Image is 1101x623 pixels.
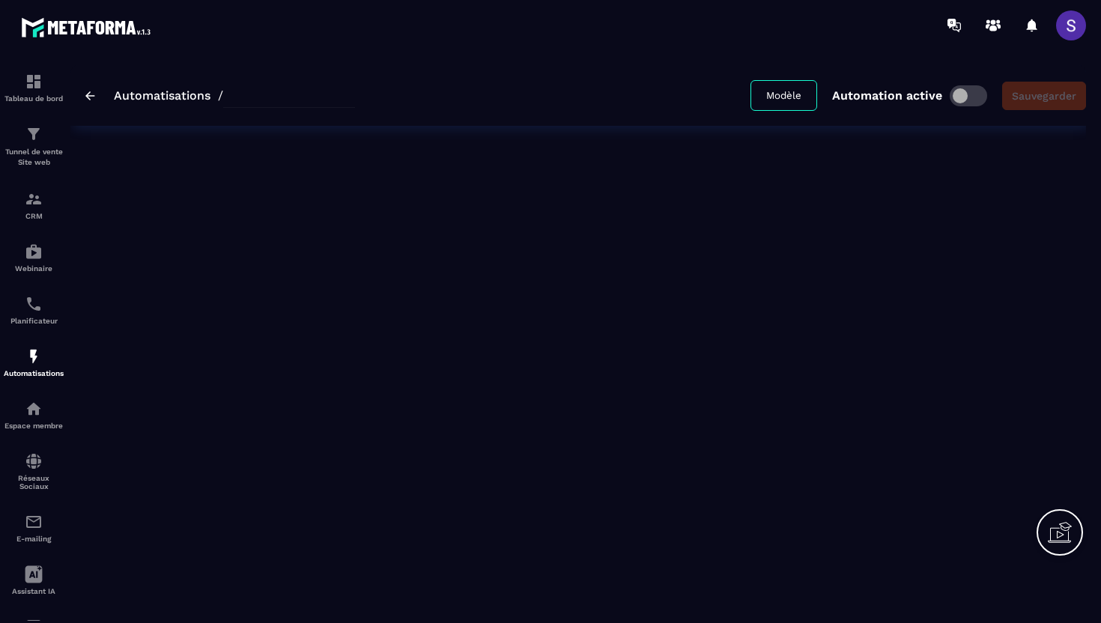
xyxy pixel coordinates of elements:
[4,441,64,502] a: social-networksocial-networkRéseaux Sociaux
[4,535,64,543] p: E-mailing
[4,369,64,377] p: Automatisations
[25,347,43,365] img: automations
[4,502,64,554] a: emailemailE-mailing
[4,94,64,103] p: Tableau de bord
[4,264,64,273] p: Webinaire
[25,513,43,531] img: email
[4,147,64,168] p: Tunnel de vente Site web
[25,190,43,208] img: formation
[4,554,64,607] a: Assistant IA
[750,80,817,111] button: Modèle
[25,243,43,261] img: automations
[85,91,95,100] img: arrow
[4,179,64,231] a: formationformationCRM
[4,61,64,114] a: formationformationTableau de bord
[4,212,64,220] p: CRM
[114,88,210,103] a: Automatisations
[218,88,223,103] span: /
[4,587,64,595] p: Assistant IA
[4,284,64,336] a: schedulerschedulerPlanificateur
[25,452,43,470] img: social-network
[25,295,43,313] img: scheduler
[4,422,64,430] p: Espace membre
[832,88,942,103] p: Automation active
[4,317,64,325] p: Planificateur
[25,400,43,418] img: automations
[4,474,64,490] p: Réseaux Sociaux
[21,13,156,41] img: logo
[4,336,64,389] a: automationsautomationsAutomatisations
[4,114,64,179] a: formationformationTunnel de vente Site web
[25,73,43,91] img: formation
[4,389,64,441] a: automationsautomationsEspace membre
[25,125,43,143] img: formation
[4,231,64,284] a: automationsautomationsWebinaire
